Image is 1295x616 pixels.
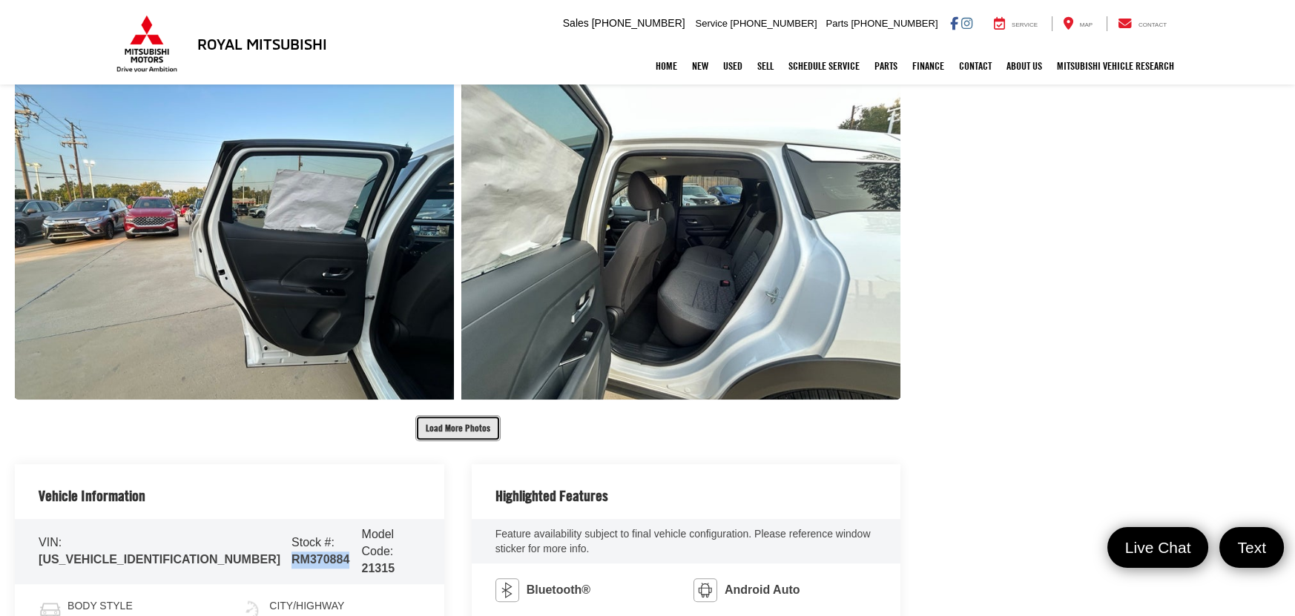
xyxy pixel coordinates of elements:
span: [PHONE_NUMBER] [592,17,685,29]
a: Parts: Opens in a new tab [867,47,905,85]
span: [US_VEHICLE_IDENTIFICATION_NUMBER] [39,553,280,566]
span: Feature availability subject to final vehicle configuration. Please reference window sticker for ... [495,528,871,554]
img: 2025 Nissan Kicks SV [457,67,905,403]
a: Home [648,47,685,85]
span: Body Style [67,599,154,614]
a: Expand Photo 19 [461,70,900,400]
button: Load More Photos [415,415,501,441]
span: Android Auto [725,582,800,599]
span: [PHONE_NUMBER] [731,18,817,29]
a: Used [716,47,750,85]
img: Android Auto [693,578,717,602]
span: Map [1080,21,1093,28]
span: Sales [563,17,589,29]
img: Mitsubishi [113,15,180,73]
span: VIN: [39,536,62,549]
a: Finance [905,47,952,85]
a: Text [1219,527,1284,568]
img: Bluetooth® [495,578,519,602]
a: Schedule Service: Opens in a new tab [781,47,867,85]
span: [PHONE_NUMBER] [851,18,938,29]
h2: Highlighted Features [495,488,608,504]
span: Parts [826,18,848,29]
span: Model Code: [362,528,395,557]
span: Contact [1139,21,1167,28]
a: Expand Photo 18 [15,70,454,400]
span: Live Chat [1118,537,1199,557]
h3: Royal Mitsubishi [197,36,327,52]
h2: Vehicle Information [39,488,145,504]
a: Contact [1107,16,1178,31]
span: Text [1230,537,1273,557]
span: City/Highway [269,599,344,614]
span: Stock #: [291,536,335,549]
a: Contact [952,47,999,85]
img: 2025 Nissan Kicks SV [10,67,458,403]
a: About Us [999,47,1049,85]
a: New [685,47,716,85]
span: Service [1012,21,1038,28]
a: Service [983,16,1049,31]
a: Sell [750,47,781,85]
span: Service [696,18,728,29]
a: Instagram: Click to visit our Instagram page [961,17,972,29]
a: Mitsubishi Vehicle Research [1049,47,1182,85]
a: Map [1052,16,1104,31]
span: 21315 [362,562,395,574]
span: Bluetooth® [527,582,590,599]
span: RM370884 [291,553,349,566]
a: Facebook: Click to visit our Facebook page [950,17,958,29]
a: Live Chat [1107,527,1209,568]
